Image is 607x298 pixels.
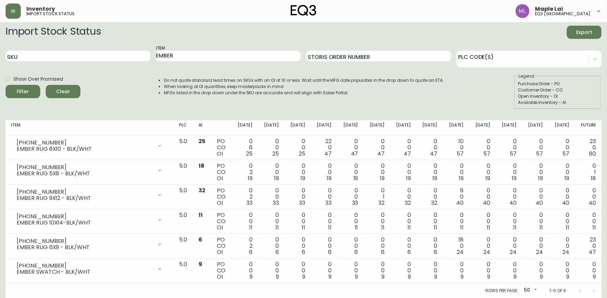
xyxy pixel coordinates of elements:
span: OI [217,223,223,231]
th: Item [6,120,174,135]
span: 9 [461,273,464,281]
th: [DATE] [284,120,311,135]
span: 19 [406,174,411,182]
div: 0 0 [264,163,279,182]
span: 40 [483,199,490,207]
div: 0 0 [343,163,358,182]
div: 0 0 [554,187,569,206]
th: [DATE] [311,120,337,135]
th: AI [193,120,211,135]
span: OI [217,150,223,158]
div: 0 0 [343,237,358,255]
span: 11 [381,223,385,231]
div: PO CO [217,138,226,157]
div: 0 0 [448,163,464,182]
div: 0 0 [581,261,596,280]
span: 19 [512,174,517,182]
span: 18 [591,174,596,182]
span: 11 [355,223,358,231]
span: 9 [566,273,570,281]
div: 0 6 [237,138,252,157]
span: 33 [273,199,279,207]
th: [DATE] [548,120,575,135]
p: Rows per page: [485,288,518,294]
span: 24 [457,248,464,256]
div: 23 0 [581,237,596,255]
th: [DATE] [364,120,390,135]
div: 23 0 [581,138,596,157]
div: 0 0 [422,138,437,157]
div: 0 0 [290,163,305,182]
span: 11 [487,223,490,231]
button: Filter [6,85,40,98]
span: 19 [300,174,305,182]
span: 32 [431,199,437,207]
td: 5.0 [174,160,193,185]
div: 0 0 [448,212,464,231]
div: 0 0 [475,187,490,206]
span: 47 [324,150,332,158]
span: 6 [249,248,253,256]
div: 0 0 [396,187,411,206]
span: 6 [199,236,202,244]
div: 0 0 [264,138,279,157]
span: 6 [302,248,305,256]
div: 0 0 [501,187,517,206]
div: 0 0 [316,187,332,206]
th: [DATE] [443,120,469,135]
div: 0 0 [475,212,490,231]
div: 0 0 [554,261,569,280]
div: 0 0 [528,261,543,280]
div: 0 0 [316,261,332,280]
span: 25 [246,150,253,158]
span: 11 [302,223,305,231]
span: 40 [536,199,543,207]
span: 19 [459,174,464,182]
span: Maple Lai [535,6,563,12]
span: 11 [434,223,437,231]
div: PO CO [217,163,226,182]
span: 19 [485,174,490,182]
th: [DATE] [416,120,443,135]
span: 9 [355,273,358,281]
div: 50 [521,285,538,296]
span: 6 [381,248,385,256]
span: 9 [302,273,305,281]
div: 0 0 [369,212,385,231]
span: 40 [562,199,570,207]
h5: import stock status [26,12,74,16]
span: 80 [589,150,596,158]
span: 19 [248,174,253,182]
div: 0 0 [448,261,464,280]
div: 0 1 [581,163,596,182]
span: 11 [513,223,517,231]
span: 33 [246,199,253,207]
div: [PHONE_NUMBER] [17,213,153,220]
div: 0 0 [475,163,490,182]
div: 0 0 [528,212,543,231]
div: 0 0 [581,187,596,206]
span: 57 [510,150,517,158]
span: 40 [509,199,517,207]
div: 0 2 [237,163,252,182]
div: 0 1 [369,187,385,206]
div: 0 0 [316,212,332,231]
span: 24 [536,248,543,256]
td: 5.0 [174,258,193,283]
td: 5.0 [174,185,193,209]
div: 0 0 [290,187,305,206]
span: 24 [510,248,517,256]
div: 0 0 [290,261,305,280]
span: 11 [592,223,596,231]
div: 0 0 [554,138,569,157]
td: 5.0 [174,234,193,258]
span: 40 [457,199,464,207]
span: 11 [328,223,332,231]
div: 0 0 [475,237,490,255]
span: 47 [430,150,437,158]
span: 9 [199,260,202,268]
div: Filter [17,87,29,96]
div: 0 0 [501,261,517,280]
span: 9 [381,273,385,281]
span: 24 [563,248,570,256]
